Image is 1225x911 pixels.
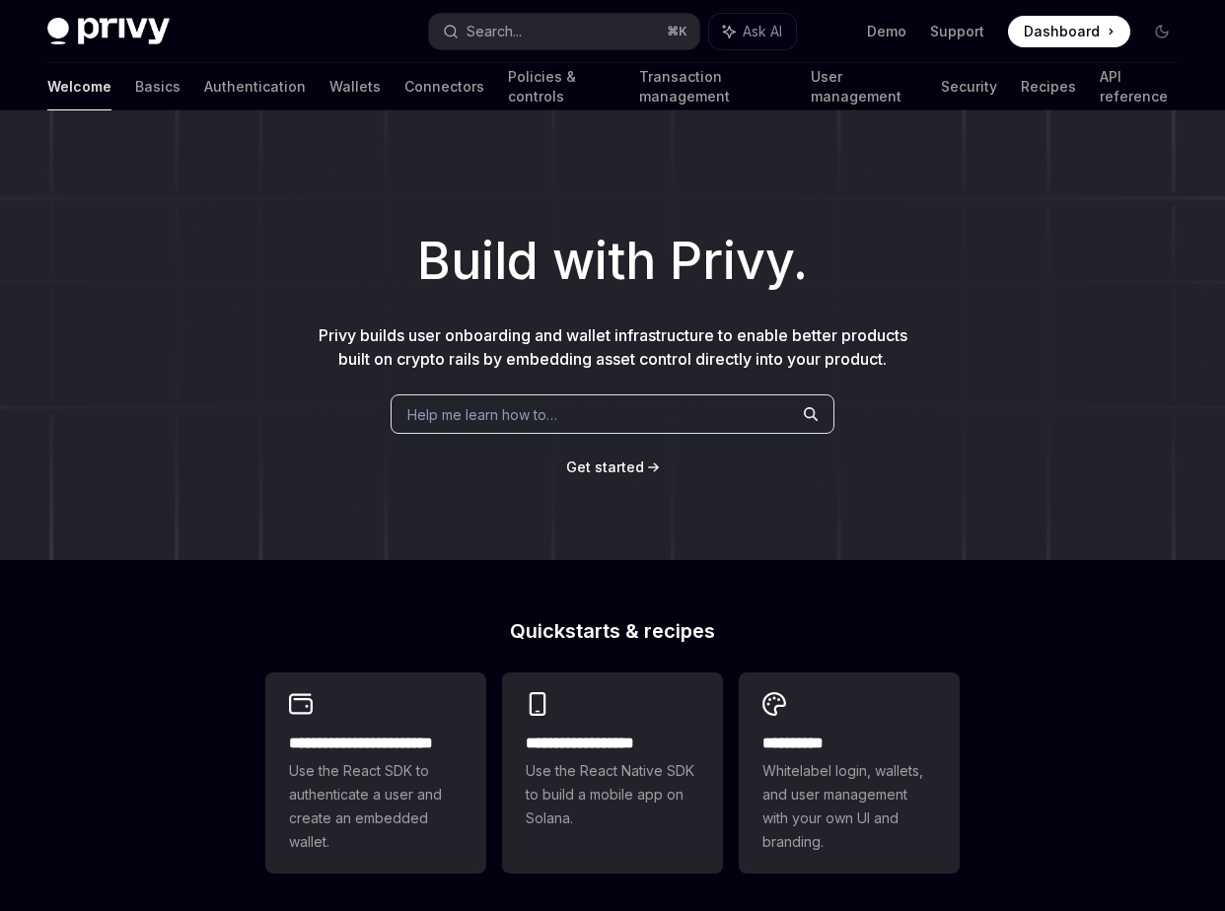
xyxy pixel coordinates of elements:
[319,325,907,369] span: Privy builds user onboarding and wallet infrastructure to enable better products built on crypto ...
[867,22,906,41] a: Demo
[1008,16,1130,47] a: Dashboard
[762,759,936,854] span: Whitelabel login, wallets, and user management with your own UI and branding.
[743,22,782,41] span: Ask AI
[1100,63,1179,110] a: API reference
[329,63,381,110] a: Wallets
[1024,22,1100,41] span: Dashboard
[508,63,615,110] a: Policies & controls
[941,63,997,110] a: Security
[566,458,644,475] span: Get started
[467,20,522,43] div: Search...
[502,672,723,874] a: **** **** **** ***Use the React Native SDK to build a mobile app on Solana.
[930,22,984,41] a: Support
[566,457,644,477] a: Get started
[135,63,180,110] a: Basics
[265,621,960,641] h2: Quickstarts & recipes
[526,759,699,830] span: Use the React Native SDK to build a mobile app on Solana.
[289,759,463,854] span: Use the React SDK to authenticate a user and create an embedded wallet.
[1021,63,1076,110] a: Recipes
[204,63,306,110] a: Authentication
[32,223,1193,300] h1: Build with Privy.
[709,14,796,49] button: Ask AI
[739,672,960,874] a: **** *****Whitelabel login, wallets, and user management with your own UI and branding.
[404,63,484,110] a: Connectors
[811,63,916,110] a: User management
[47,18,170,45] img: dark logo
[429,14,698,49] button: Search...⌘K
[639,63,788,110] a: Transaction management
[407,404,557,425] span: Help me learn how to…
[667,24,687,39] span: ⌘ K
[1146,16,1178,47] button: Toggle dark mode
[47,63,111,110] a: Welcome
